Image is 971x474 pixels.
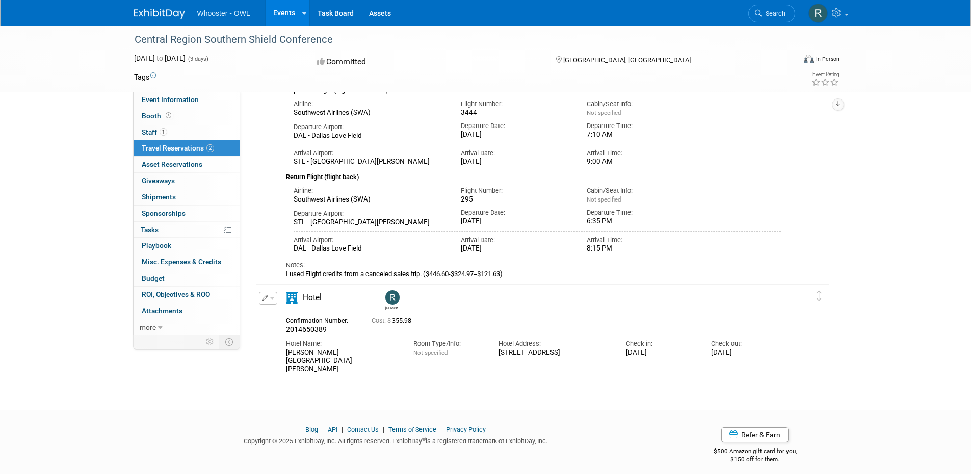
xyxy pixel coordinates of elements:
[142,144,214,152] span: Travel Reservations
[587,217,697,226] div: 6:35 PM
[816,55,839,63] div: In-Person
[587,158,697,166] div: 9:00 AM
[294,195,446,204] div: Southwest Airlines (SWA)
[413,339,483,348] div: Room Type/Info:
[626,348,696,357] div: [DATE]
[294,186,446,195] div: Airline:
[142,258,221,266] span: Misc. Expenses & Credits
[461,236,571,245] div: Arrival Date:
[461,131,571,139] div: [DATE]
[587,244,697,253] div: 8:15 PM
[134,222,240,238] a: Tasks
[142,290,210,298] span: ROI, Objectives & ROO
[587,186,697,195] div: Cabin/Seat Info:
[294,109,446,117] div: Southwest Airlines (SWA)
[461,109,571,117] div: 3444
[385,290,400,305] img: Robert Dugan
[197,9,250,17] span: Whooster - OWL
[286,339,398,348] div: Hotel Name:
[294,236,446,245] div: Arrival Airport:
[134,206,240,221] a: Sponsorships
[142,193,176,201] span: Shipments
[160,128,167,136] span: 1
[134,189,240,205] a: Shipments
[303,293,322,302] span: Hotel
[461,99,571,109] div: Flight Number:
[142,112,173,120] span: Booth
[385,305,398,310] div: Robert Dugan
[817,291,822,301] i: Click and drag to move item
[587,208,697,217] div: Departure Time:
[587,109,621,116] span: Not specified
[294,244,446,253] div: DAL - Dallas Love Field
[294,148,446,158] div: Arrival Airport:
[413,349,448,356] span: Not specified
[372,317,392,325] span: Cost: $
[134,54,186,62] span: [DATE] [DATE]
[461,121,571,131] div: Departure Date:
[748,5,795,22] a: Search
[294,132,446,140] div: DAL - Dallas Love Field
[134,140,240,156] a: Travel Reservations2
[286,348,398,374] div: [PERSON_NAME][GEOGRAPHIC_DATA][PERSON_NAME]
[461,208,571,217] div: Departure Date:
[328,426,337,433] a: API
[305,426,318,433] a: Blog
[134,173,240,189] a: Giveaways
[131,31,780,49] div: Central Region Southern Shield Conference
[134,72,156,82] td: Tags
[587,99,697,109] div: Cabin/Seat Info:
[134,92,240,108] a: Event Information
[286,292,298,304] i: Hotel
[134,254,240,270] a: Misc. Expenses & Credits
[372,317,415,325] span: 355.98
[320,426,326,433] span: |
[286,314,356,325] div: Confirmation Number:
[134,238,240,254] a: Playbook
[461,186,571,195] div: Flight Number:
[438,426,444,433] span: |
[388,426,436,433] a: Terms of Service
[721,427,789,442] a: Refer & Earn
[587,148,697,158] div: Arrival Time:
[142,160,202,168] span: Asset Reservations
[134,287,240,303] a: ROI, Objectives & ROO
[142,177,175,185] span: Giveaways
[673,455,837,464] div: $150 off for them.
[461,195,571,204] div: 295
[134,434,658,446] div: Copyright © 2025 ExhibitDay, Inc. All rights reserved. ExhibitDay is a registered trademark of Ex...
[587,196,621,203] span: Not specified
[446,426,486,433] a: Privacy Policy
[134,157,240,172] a: Asset Reservations
[164,112,173,119] span: Booth not reserved yet
[142,274,165,282] span: Budget
[294,209,446,218] div: Departure Airport:
[347,426,379,433] a: Contact Us
[134,303,240,319] a: Attachments
[735,53,840,68] div: Event Format
[461,158,571,166] div: [DATE]
[380,426,387,433] span: |
[461,148,571,158] div: Arrival Date:
[142,95,199,104] span: Event Information
[286,325,327,333] span: 2014650389
[711,348,781,357] div: [DATE]
[141,226,159,234] span: Tasks
[142,307,182,315] span: Attachments
[587,131,697,139] div: 7:10 AM
[155,54,165,62] span: to
[498,348,611,357] div: [STREET_ADDRESS]
[134,124,240,140] a: Staff1
[314,53,539,71] div: Committed
[219,335,240,348] td: Toggle Event Tabs
[142,209,186,217] span: Sponsorships
[383,290,401,310] div: Robert Dugan
[804,55,814,63] img: Format-Inperson.png
[201,335,219,348] td: Personalize Event Tab Strip
[498,339,611,348] div: Hotel Address:
[294,99,446,109] div: Airline:
[461,244,571,253] div: [DATE]
[286,270,781,278] div: I used Flight credits from a canceled sales trip. ($446.60-$324.97=$121.63)
[626,339,696,348] div: Check-in:
[808,4,828,23] img: Robert Dugan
